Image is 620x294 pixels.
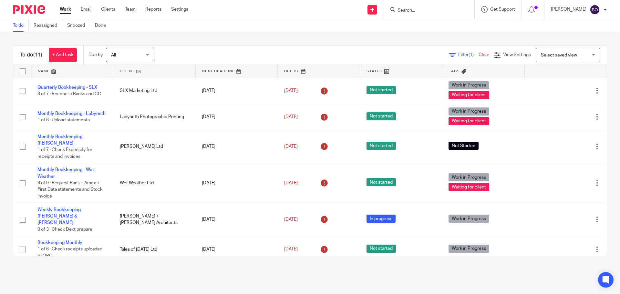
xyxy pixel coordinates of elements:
[37,118,90,123] span: 1 of 6 · Upload statements
[113,104,196,130] td: Labyrinth Photographic Printing
[125,6,136,13] a: Team
[195,130,278,163] td: [DATE]
[503,53,531,57] span: View Settings
[367,142,396,150] span: Not started
[469,53,474,57] span: (1)
[449,215,489,223] span: Work in Progress
[113,78,196,104] td: SLX Marketing Ltd
[60,6,71,13] a: Work
[33,52,42,57] span: (11)
[37,135,85,146] a: Monthly Bookkeeping - [PERSON_NAME]
[490,7,515,12] span: Get Support
[145,6,161,13] a: Reports
[195,104,278,130] td: [DATE]
[449,117,489,125] span: Waiting for client
[37,92,101,96] span: 3 of 7 · Reconcile Banks and CC
[367,86,396,94] span: Not started
[541,53,577,57] span: Select saved view
[284,181,298,185] span: [DATE]
[111,53,116,57] span: All
[37,111,106,116] a: Monthly Bookkeeping - Labyrinth
[367,178,396,186] span: Not started
[449,183,489,191] span: Waiting for client
[284,217,298,222] span: [DATE]
[367,112,396,120] span: Not started
[479,53,489,57] a: Clear
[101,6,115,13] a: Clients
[95,19,111,32] a: Done
[113,163,196,203] td: Wet Weather Ltd
[284,144,298,149] span: [DATE]
[37,167,94,178] a: Monthly Bookkeeping - Wet Weather
[449,173,489,181] span: Work in Progress
[590,5,600,15] img: svg%3E
[171,6,188,13] a: Settings
[37,208,81,225] a: Weekly Bookkeeping [PERSON_NAME] & [PERSON_NAME]
[551,6,586,13] p: [PERSON_NAME]
[113,203,196,236] td: [PERSON_NAME] + [PERSON_NAME] Architects
[449,245,489,253] span: Work in Progress
[449,81,489,89] span: Work in Progress
[13,19,29,32] a: To do
[367,245,396,253] span: Not started
[37,147,92,159] span: 1 of 7 · Check Expensify for receipts and invoices
[449,91,489,99] span: Waiting for client
[284,247,298,252] span: [DATE]
[449,107,489,116] span: Work in Progress
[449,142,479,150] span: Not Started
[34,19,62,32] a: Reassigned
[449,69,460,73] span: Tags
[113,130,196,163] td: [PERSON_NAME] Ltd
[37,227,92,232] span: 0 of 3 · Check Dext prepare
[113,236,196,263] td: Tales of [DATE] Ltd
[49,48,77,62] a: + Add task
[458,53,479,57] span: Filter
[397,8,455,14] input: Search
[37,240,82,245] a: Bookkeeping Monthly
[284,88,298,93] span: [DATE]
[195,236,278,263] td: [DATE]
[88,52,103,58] p: Due by
[195,163,278,203] td: [DATE]
[37,181,102,198] span: 6 of 9 · Request Bank + Amex + First Data statements and Stock invoice
[37,85,97,90] a: Quarterly Bookkeeping - SLX
[81,6,91,13] a: Email
[67,19,90,32] a: Snoozed
[37,247,102,259] span: 1 of 6 · Check receipts uploaded to QBO
[284,115,298,119] span: [DATE]
[20,52,42,58] h1: To do
[195,78,278,104] td: [DATE]
[13,5,45,14] img: Pixie
[367,215,396,223] span: In progress
[195,203,278,236] td: [DATE]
